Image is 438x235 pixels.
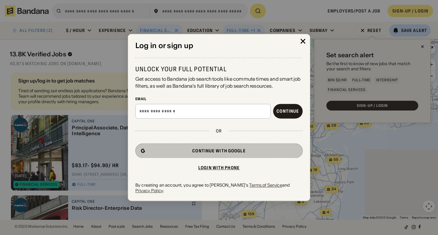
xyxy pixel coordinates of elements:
div: Email [135,96,303,101]
div: or [216,128,222,134]
div: Continue [276,109,299,113]
a: Privacy Policy [135,188,163,193]
div: Log in or sign up [135,41,303,50]
div: Get access to Bandana job search tools like commute times and smart job filters, as well as Banda... [135,76,303,89]
a: Terms of Service [249,182,282,188]
div: By creating an account, you agree to [PERSON_NAME]'s and . [135,182,303,193]
div: Login with phone [198,166,240,170]
div: Unlock your full potential [135,65,303,73]
div: Continue with Google [192,149,245,153]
